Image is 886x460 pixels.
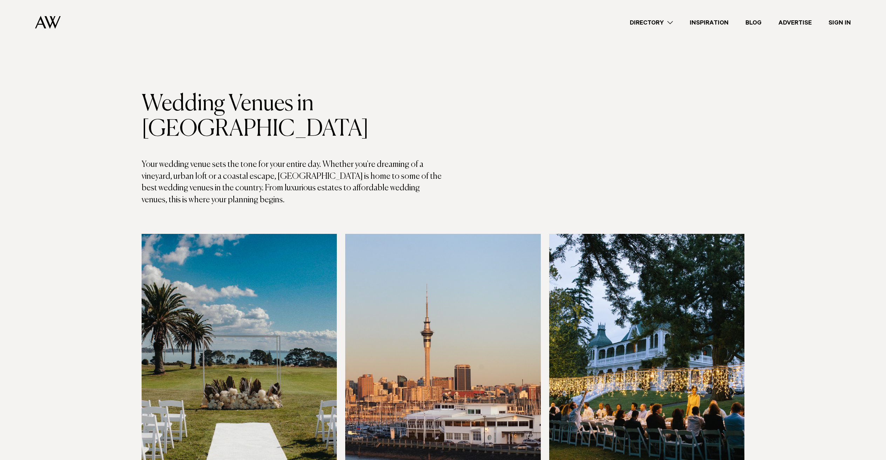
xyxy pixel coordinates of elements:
[681,18,737,27] a: Inspiration
[621,18,681,27] a: Directory
[820,18,859,27] a: Sign In
[142,92,443,142] h1: Wedding Venues in [GEOGRAPHIC_DATA]
[770,18,820,27] a: Advertise
[142,159,443,206] p: Your wedding venue sets the tone for your entire day. Whether you're dreaming of a vineyard, urba...
[35,16,61,29] img: Auckland Weddings Logo
[737,18,770,27] a: Blog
